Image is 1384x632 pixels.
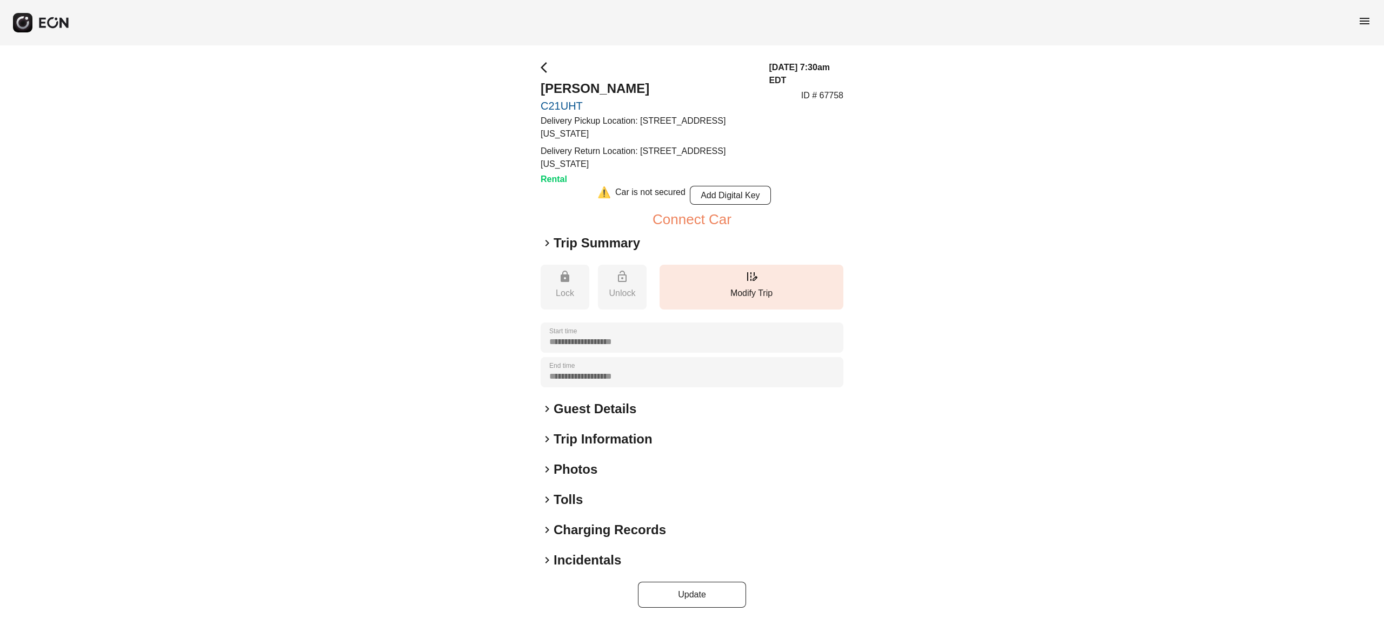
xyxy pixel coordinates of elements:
[690,186,771,205] button: Add Digital Key
[653,213,731,226] button: Connect Car
[541,493,554,506] span: keyboard_arrow_right
[554,400,636,418] h2: Guest Details
[541,61,554,74] span: arrow_back_ios
[638,582,746,608] button: Update
[801,89,843,102] p: ID # 67758
[541,173,756,186] h3: Rental
[541,433,554,446] span: keyboard_arrow_right
[554,491,583,508] h2: Tolls
[665,287,838,300] p: Modify Trip
[541,523,554,536] span: keyboard_arrow_right
[1358,15,1371,28] span: menu
[615,186,686,205] div: Car is not secured
[745,270,758,283] span: edit_road
[541,99,756,112] a: C21UHT
[554,521,666,539] h2: Charging Records
[554,461,597,478] h2: Photos
[554,552,621,569] h2: Incidentals
[554,431,653,448] h2: Trip Information
[541,145,756,171] p: Delivery Return Location: [STREET_ADDRESS][US_STATE]
[541,402,554,415] span: keyboard_arrow_right
[597,186,611,205] div: ⚠️
[541,463,554,476] span: keyboard_arrow_right
[660,265,843,310] button: Modify Trip
[541,115,756,140] p: Delivery Pickup Location: [STREET_ADDRESS][US_STATE]
[541,554,554,567] span: keyboard_arrow_right
[541,80,756,97] h2: [PERSON_NAME]
[554,234,640,252] h2: Trip Summary
[769,61,843,87] h3: [DATE] 7:30am EDT
[541,237,554,250] span: keyboard_arrow_right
